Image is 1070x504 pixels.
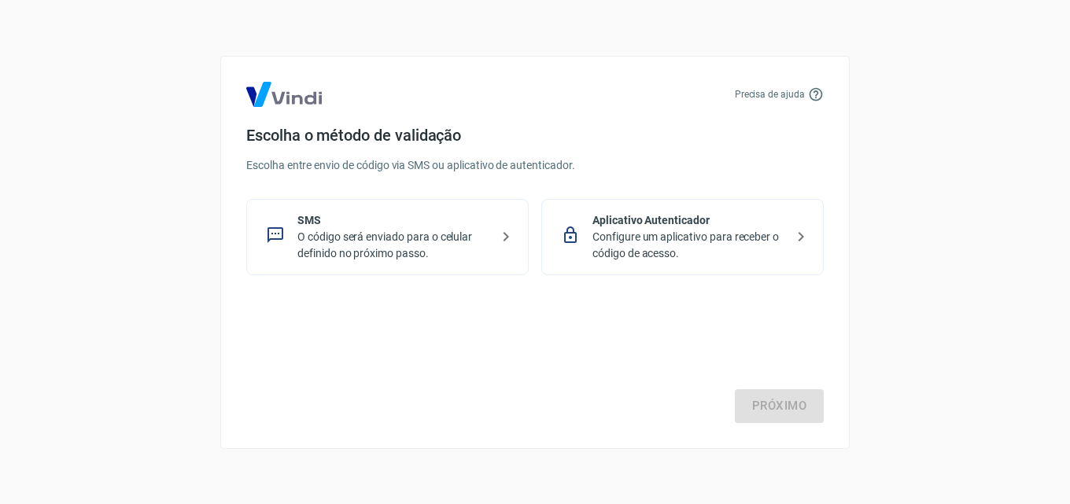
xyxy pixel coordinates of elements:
[592,212,785,229] p: Aplicativo Autenticador
[246,157,824,174] p: Escolha entre envio de código via SMS ou aplicativo de autenticador.
[246,199,529,275] div: SMSO código será enviado para o celular definido no próximo passo.
[592,229,785,262] p: Configure um aplicativo para receber o código de acesso.
[735,87,805,101] p: Precisa de ajuda
[541,199,824,275] div: Aplicativo AutenticadorConfigure um aplicativo para receber o código de acesso.
[297,229,490,262] p: O código será enviado para o celular definido no próximo passo.
[297,212,490,229] p: SMS
[246,82,322,107] img: Logo Vind
[246,126,824,145] h4: Escolha o método de validação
